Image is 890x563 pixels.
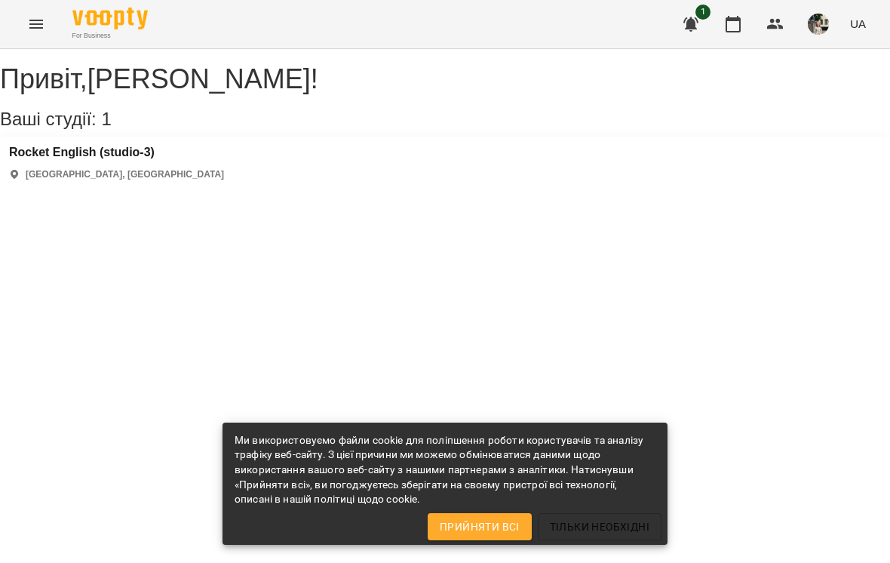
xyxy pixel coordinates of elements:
span: UA [850,16,866,32]
span: 1 [695,5,710,20]
button: UA [844,10,872,38]
span: 1 [101,109,111,129]
p: [GEOGRAPHIC_DATA], [GEOGRAPHIC_DATA] [26,168,224,181]
img: cf4d6eb83d031974aacf3fedae7611bc.jpeg [808,14,829,35]
button: Menu [18,6,54,42]
span: For Business [72,31,148,41]
a: Rocket English (studio-3) [9,146,224,159]
img: Voopty Logo [72,8,148,29]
